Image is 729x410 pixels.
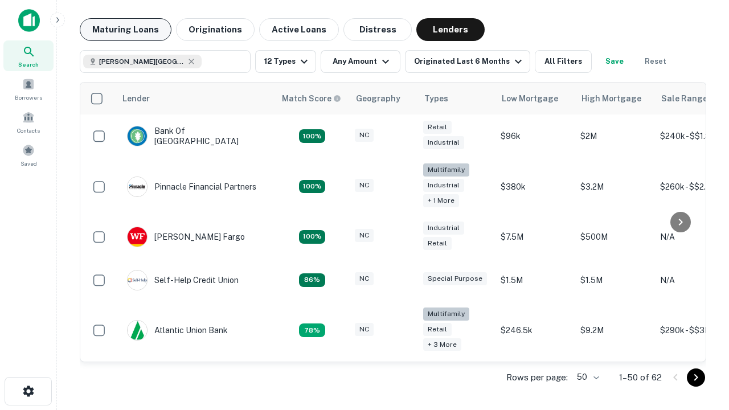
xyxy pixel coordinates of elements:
[18,9,40,32] img: capitalize-icon.png
[321,50,400,73] button: Any Amount
[355,272,374,285] div: NC
[299,230,325,244] div: Matching Properties: 14, hasApolloMatch: undefined
[495,158,575,215] td: $380k
[299,273,325,287] div: Matching Properties: 11, hasApolloMatch: undefined
[423,179,464,192] div: Industrial
[423,194,459,207] div: + 1 more
[424,92,448,105] div: Types
[637,50,674,73] button: Reset
[127,126,264,146] div: Bank Of [GEOGRAPHIC_DATA]
[575,83,654,114] th: High Mortgage
[282,92,341,105] div: Capitalize uses an advanced AI algorithm to match your search with the best lender. The match sco...
[423,121,452,134] div: Retail
[116,83,275,114] th: Lender
[128,227,147,247] img: picture
[575,114,654,158] td: $2M
[405,50,530,73] button: Originated Last 6 Months
[417,83,495,114] th: Types
[176,18,255,41] button: Originations
[575,215,654,259] td: $500M
[495,302,575,359] td: $246.5k
[17,126,40,135] span: Contacts
[423,272,487,285] div: Special Purpose
[127,227,245,247] div: [PERSON_NAME] Fargo
[423,237,452,250] div: Retail
[127,270,239,290] div: Self-help Credit Union
[423,136,464,149] div: Industrial
[128,177,147,196] img: picture
[423,307,469,321] div: Multifamily
[575,302,654,359] td: $9.2M
[416,18,485,41] button: Lenders
[355,229,374,242] div: NC
[18,60,39,69] span: Search
[299,129,325,143] div: Matching Properties: 14, hasApolloMatch: undefined
[596,50,633,73] button: Save your search to get updates of matches that match your search criteria.
[495,215,575,259] td: $7.5M
[80,18,171,41] button: Maturing Loans
[299,323,325,337] div: Matching Properties: 10, hasApolloMatch: undefined
[506,371,568,384] p: Rows per page:
[575,259,654,302] td: $1.5M
[661,92,707,105] div: Sale Range
[495,114,575,158] td: $96k
[343,18,412,41] button: Distress
[282,92,339,105] h6: Match Score
[122,92,150,105] div: Lender
[572,369,601,386] div: 50
[687,368,705,387] button: Go to next page
[356,92,400,105] div: Geography
[535,50,592,73] button: All Filters
[414,55,525,68] div: Originated Last 6 Months
[259,18,339,41] button: Active Loans
[502,92,558,105] div: Low Mortgage
[255,50,316,73] button: 12 Types
[355,129,374,142] div: NC
[355,323,374,336] div: NC
[299,180,325,194] div: Matching Properties: 23, hasApolloMatch: undefined
[581,92,641,105] div: High Mortgage
[128,270,147,290] img: picture
[423,222,464,235] div: Industrial
[3,140,54,170] a: Saved
[423,163,469,177] div: Multifamily
[3,73,54,104] a: Borrowers
[495,83,575,114] th: Low Mortgage
[275,83,349,114] th: Capitalize uses an advanced AI algorithm to match your search with the best lender. The match sco...
[99,56,185,67] span: [PERSON_NAME][GEOGRAPHIC_DATA], [GEOGRAPHIC_DATA]
[619,371,662,384] p: 1–50 of 62
[423,323,452,336] div: Retail
[495,259,575,302] td: $1.5M
[3,40,54,71] a: Search
[128,321,147,340] img: picture
[21,159,37,168] span: Saved
[672,319,729,374] iframe: Chat Widget
[355,179,374,192] div: NC
[127,320,228,341] div: Atlantic Union Bank
[3,106,54,137] a: Contacts
[127,177,256,197] div: Pinnacle Financial Partners
[575,158,654,215] td: $3.2M
[128,126,147,146] img: picture
[349,83,417,114] th: Geography
[15,93,42,102] span: Borrowers
[423,338,461,351] div: + 3 more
